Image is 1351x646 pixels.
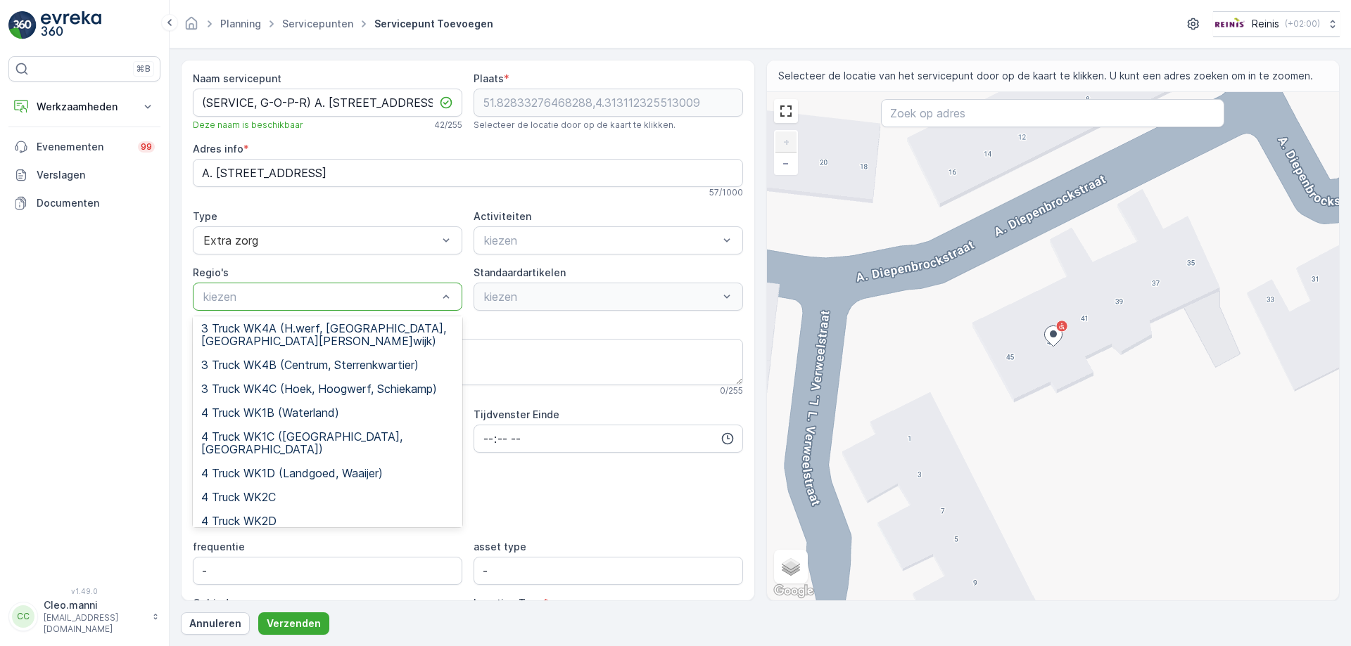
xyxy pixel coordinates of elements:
[8,587,160,595] span: v 1.49.0
[8,161,160,189] a: Verslagen
[189,616,241,631] p: Annuleren
[8,93,160,121] button: Werkzaamheden
[201,406,339,419] span: 4 Truck WK1B (Waterland)
[1252,17,1279,31] p: Reinis
[193,210,217,222] label: Type
[474,266,566,278] label: Standaardartikelen
[484,232,718,249] p: kiezen
[44,598,145,612] p: Cleo.manni
[474,541,526,553] label: asset type
[775,153,797,174] a: Uitzoomen
[8,598,160,635] button: CCCleo.manni[EMAIL_ADDRESS][DOMAIN_NAME]
[775,101,797,122] a: View Fullscreen
[193,143,243,155] label: Adres info
[201,491,276,503] span: 4 Truck WK2C
[1213,16,1246,32] img: Reinis-Logo-Vrijstaand_Tekengebied-1-copy2_aBO4n7j.png
[141,141,152,153] p: 99
[881,99,1224,127] input: Zoek op adres
[184,21,199,33] a: Startpagina
[474,408,559,420] label: Tijdvenster Einde
[37,196,155,210] p: Documenten
[37,140,129,154] p: Evenementen
[201,430,454,456] span: 4 Truck WK1C ([GEOGRAPHIC_DATA], [GEOGRAPHIC_DATA])
[282,18,353,30] a: Servicepunten
[37,168,155,182] p: Verslagen
[720,385,743,396] p: 0 / 255
[8,11,37,39] img: logo
[434,119,462,131] p: 42 / 255
[193,541,245,553] label: frequentie
[41,11,101,39] img: logo_light-DOdMpM7g.png
[193,119,303,131] span: Deze naam is beschikbaar
[220,18,261,30] a: Planning
[137,63,151,75] p: ⌘B
[775,551,806,582] a: Layers
[782,157,789,169] span: −
[8,189,160,217] a: Documenten
[474,597,543,609] label: Location Type
[201,358,419,371] span: 3 Truck WK4B (Centrum, Sterrenkwartier)
[1285,18,1320,30] p: ( +02:00 )
[709,187,743,198] p: 57 / 1000
[474,72,504,84] label: Plaats
[201,515,277,527] span: 4 Truck WK2D
[770,582,817,600] img: Google
[193,72,281,84] label: Naam servicepunt
[37,100,132,114] p: Werkzaamheden
[193,266,229,278] label: Regio's
[474,119,675,131] span: Selecteer de locatie door op de kaart te klikken.
[201,322,454,347] span: 3 Truck WK4A (H.werf, [GEOGRAPHIC_DATA], [GEOGRAPHIC_DATA][PERSON_NAME]wijk)
[201,467,383,479] span: 4 Truck WK1D (Landgoed, Waaijer)
[258,612,329,635] button: Verzenden
[474,210,531,222] label: Activiteiten
[203,288,438,305] p: kiezen
[181,612,250,635] button: Annuleren
[8,133,160,161] a: Evenementen99
[775,131,797,153] a: In zoomen
[44,612,145,635] p: [EMAIL_ADDRESS][DOMAIN_NAME]
[267,616,321,631] p: Verzenden
[1213,11,1340,37] button: Reinis(+02:00)
[12,605,34,628] div: CC
[201,382,437,395] span: 3 Truck WK4C (Hoek, Hoogwerf, Schiekamp)
[372,17,496,31] span: Servicepunt toevoegen
[770,582,817,600] a: Dit gebied openen in Google Maps (er wordt een nieuw venster geopend)
[193,597,229,609] label: Gebied
[783,136,789,148] span: +
[778,69,1313,83] span: Selecteer de locatie van het servicepunt door op de kaart te klikken. U kunt een adres zoeken om ...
